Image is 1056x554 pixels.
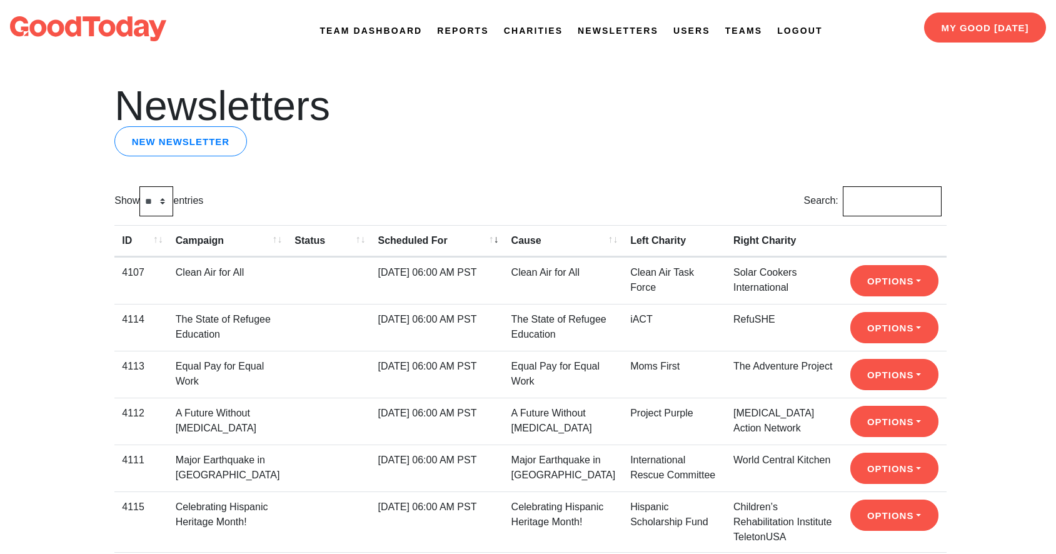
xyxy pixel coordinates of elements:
[804,186,942,216] label: Search:
[168,351,288,398] td: Equal Pay for Equal Work
[504,398,623,445] td: A Future Without [MEDICAL_DATA]
[504,304,623,351] td: The State of Refugee Education
[168,491,288,552] td: Celebrating Hispanic Heritage Month!
[437,24,488,38] a: Reports
[725,24,763,38] a: Teams
[850,500,938,531] button: Options
[168,445,288,491] td: Major Earthquake in [GEOGRAPHIC_DATA]
[370,445,503,491] td: [DATE] 06:00 AM PST
[733,501,832,542] a: Children’s Rehabilitation Institute TeletonUSA
[630,361,680,371] a: Moms First
[623,225,726,257] th: Left Charity
[287,225,370,257] th: Status: activate to sort column ascending
[114,491,168,552] td: 4115
[726,225,843,257] th: Right Charity
[630,314,653,325] a: iACT
[733,314,775,325] a: RefuSHE
[370,398,503,445] td: [DATE] 06:00 AM PST
[850,265,938,296] button: Options
[370,304,503,351] td: [DATE] 06:00 AM PST
[114,398,168,445] td: 4112
[733,408,814,433] a: [MEDICAL_DATA] Action Network
[114,351,168,398] td: 4113
[168,398,288,445] td: A Future Without [MEDICAL_DATA]
[504,257,623,304] td: Clean Air for All
[924,13,1046,43] a: My Good [DATE]
[370,351,503,398] td: [DATE] 06:00 AM PST
[578,24,658,38] a: Newsletters
[168,225,288,257] th: Campaign: activate to sort column ascending
[114,186,203,216] label: Show entries
[630,267,694,293] a: Clean Air Task Force
[10,16,166,41] img: logo-dark-da6b47b19159aada33782b937e4e11ca563a98e0ec6b0b8896e274de7198bfd4.svg
[114,445,168,491] td: 4111
[370,491,503,552] td: [DATE] 06:00 AM PST
[673,24,710,38] a: Users
[114,225,168,257] th: ID: activate to sort column ascending
[733,361,832,371] a: The Adventure Project
[114,257,168,304] td: 4107
[850,453,938,484] button: Options
[850,359,938,390] button: Options
[630,455,715,480] a: International Rescue Committee
[777,24,822,38] a: Logout
[114,304,168,351] td: 4114
[139,186,173,216] select: Showentries
[504,225,623,257] th: Cause: activate to sort column ascending
[850,406,938,437] button: Options
[630,408,693,418] a: Project Purple
[168,257,288,304] td: Clean Air for All
[114,126,246,156] a: New newsletter
[843,186,942,216] input: Search:
[850,312,938,343] button: Options
[504,24,563,38] a: Charities
[114,85,942,126] h1: Newsletters
[370,257,503,304] td: [DATE] 06:00 AM PST
[630,501,708,527] a: Hispanic Scholarship Fund
[504,351,623,398] td: Equal Pay for Equal Work
[733,455,830,465] a: World Central Kitchen
[504,491,623,552] td: Celebrating Hispanic Heritage Month!
[168,304,288,351] td: The State of Refugee Education
[733,267,797,293] a: Solar Cookers International
[504,445,623,491] td: Major Earthquake in [GEOGRAPHIC_DATA]
[370,225,503,257] th: Scheduled For: activate to sort column ascending
[319,24,422,38] a: Team Dashboard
